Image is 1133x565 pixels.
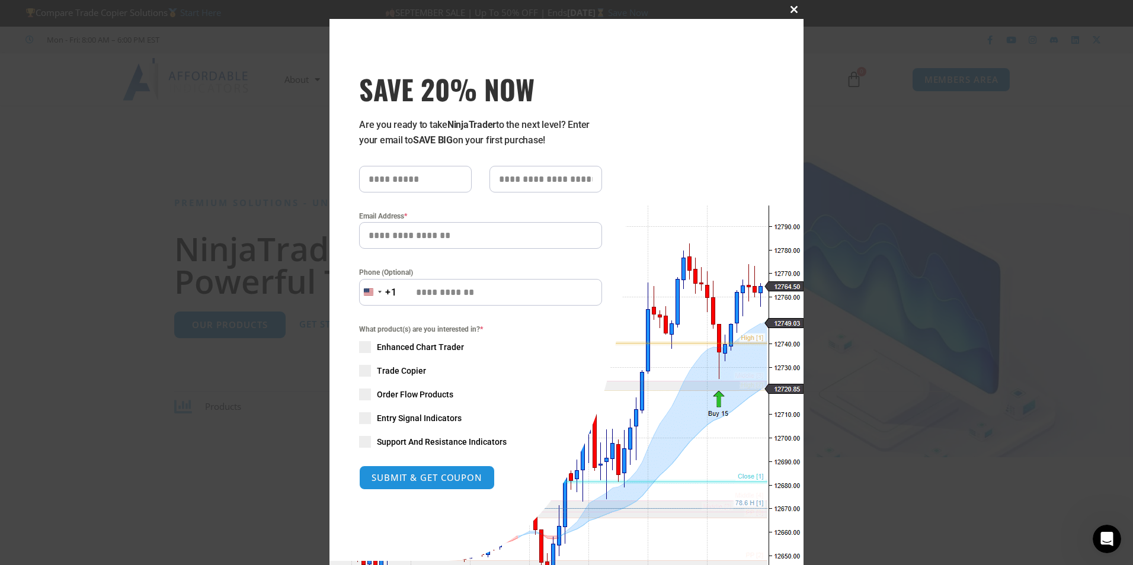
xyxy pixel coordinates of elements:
[377,341,464,353] span: Enhanced Chart Trader
[359,279,397,306] button: Selected country
[359,389,602,400] label: Order Flow Products
[377,436,507,448] span: Support And Resistance Indicators
[359,365,602,377] label: Trade Copier
[413,134,453,146] strong: SAVE BIG
[359,466,495,490] button: SUBMIT & GET COUPON
[447,119,496,130] strong: NinjaTrader
[359,412,602,424] label: Entry Signal Indicators
[385,285,397,300] div: +1
[359,323,602,335] span: What product(s) are you interested in?
[359,72,602,105] h3: SAVE 20% NOW
[359,210,602,222] label: Email Address
[359,117,602,148] p: Are you ready to take to the next level? Enter your email to on your first purchase!
[377,412,462,424] span: Entry Signal Indicators
[359,436,602,448] label: Support And Resistance Indicators
[359,267,602,278] label: Phone (Optional)
[377,389,453,400] span: Order Flow Products
[377,365,426,377] span: Trade Copier
[359,341,602,353] label: Enhanced Chart Trader
[1093,525,1121,553] iframe: Intercom live chat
